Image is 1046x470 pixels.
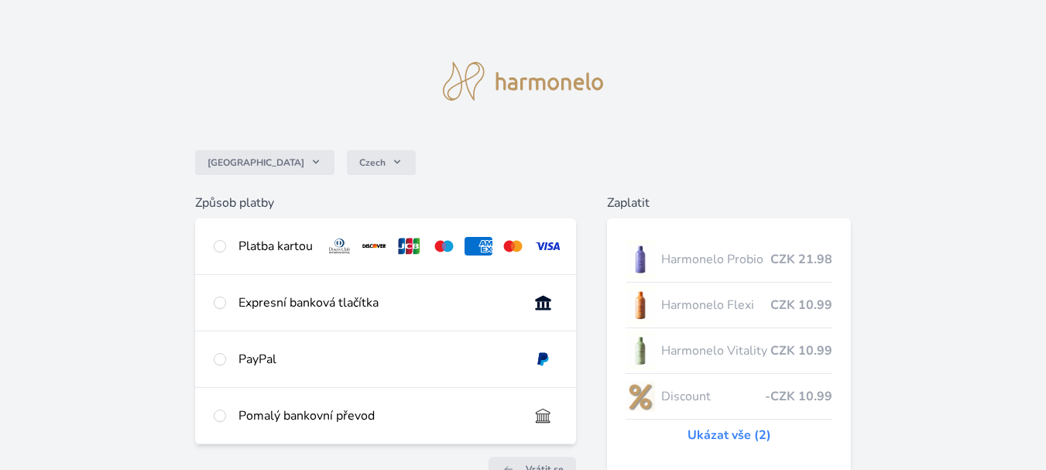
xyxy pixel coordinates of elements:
div: PayPal [238,350,516,369]
h6: Způsob platby [195,194,576,212]
img: CLEAN_VITALITY_se_stinem_x-lo.jpg [626,331,655,370]
span: CZK 10.99 [770,296,832,314]
div: Expresní banková tlačítka [238,293,516,312]
img: maestro.svg [430,237,458,256]
img: amex.svg [465,237,493,256]
img: mc.svg [499,237,527,256]
span: Czech [359,156,386,169]
span: [GEOGRAPHIC_DATA] [207,156,304,169]
button: Czech [347,150,416,175]
div: Pomalý bankovní převod [238,407,516,425]
img: jcb.svg [395,237,424,256]
span: Harmonelo Flexi [661,296,770,314]
span: Discount [661,387,765,406]
img: paypal.svg [529,350,557,369]
img: discover.svg [360,237,389,256]
div: Platba kartou [238,237,313,256]
img: diners.svg [325,237,354,256]
img: CLEAN_FLEXI_se_stinem_x-hi_(1)-lo.jpg [626,286,655,324]
button: [GEOGRAPHIC_DATA] [195,150,334,175]
img: discount-lo.png [626,377,655,416]
img: onlineBanking_CZ.svg [529,293,557,312]
img: visa.svg [533,237,562,256]
span: -CZK 10.99 [765,387,832,406]
img: CLEAN_PROBIO_se_stinem_x-lo.jpg [626,240,655,279]
span: CZK 10.99 [770,341,832,360]
img: bankTransfer_IBAN.svg [529,407,557,425]
span: Harmonelo Probio [661,250,770,269]
span: Harmonelo Vitality [661,341,770,360]
span: CZK 21.98 [770,250,832,269]
a: Ukázat vše (2) [688,426,771,444]
h6: Zaplatit [607,194,851,212]
img: logo.svg [443,62,604,101]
